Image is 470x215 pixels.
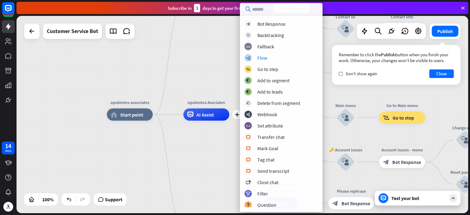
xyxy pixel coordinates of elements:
[5,2,23,21] button: Open LiveChat chat widget
[257,202,276,208] div: Question
[257,77,289,83] div: Add to segment
[194,4,200,12] div: 3
[257,89,283,95] div: Add to leads
[257,111,277,117] div: Webhook
[111,112,117,118] i: home_2
[342,25,349,33] i: block_user_input
[105,195,122,204] span: Support
[5,149,11,153] div: days
[246,22,250,26] i: block_bot_response
[246,113,250,117] i: webhooks
[257,32,284,38] div: Backtracking
[461,136,468,143] i: block_user_input
[235,113,239,117] i: plus
[332,200,338,206] i: block_bot_response
[246,135,251,139] i: block_livechat
[393,115,414,121] span: Go to step
[257,66,278,72] div: Go to step
[257,157,274,163] div: Tag chat
[246,33,250,37] i: block_backtracking
[257,43,274,50] div: Fallback
[324,188,379,194] div: Please rephrase
[5,143,11,149] div: 14
[342,114,349,121] i: block_user_input
[381,52,395,57] span: Publish
[168,4,269,12] div: Subscribe in days to get your first month for $1
[257,123,283,129] div: Set attribute
[257,191,268,197] div: Filter
[383,115,390,121] i: block_goto
[246,180,251,184] i: block_close_chat
[179,99,234,106] div: opulentos Asociates
[383,159,389,165] i: block_bot_response
[429,69,454,78] button: Close
[246,56,250,60] i: builder_tree
[246,90,250,94] i: block_add_to_segment
[246,203,250,207] i: block_question
[257,179,278,185] div: Close chat
[392,159,421,165] span: Bot Response
[246,79,250,83] i: block_add_to_segment
[461,180,468,188] i: block_user_input
[257,55,267,61] div: Flow
[341,200,370,206] span: Bot Response
[327,102,364,109] div: Main menu
[375,14,430,20] div: Contact info
[257,168,289,174] div: Send transcript
[375,147,430,153] div: Account issues - menu
[2,142,15,154] a: 14 days
[246,169,251,173] i: block_livechat
[342,158,349,166] i: block_user_input
[102,99,157,106] div: opulentos associates
[327,147,364,153] div: 🔑 Account issues
[257,100,300,106] div: Delete from segment
[432,26,458,37] button: Publish
[257,134,285,140] div: Transfer chat
[391,195,446,201] div: Test your bot
[375,102,430,109] div: Go to Main menu
[246,67,250,71] i: block_goto
[257,21,285,27] div: Bot Response
[40,195,55,204] div: 100%
[120,112,143,118] span: Start point
[47,24,98,39] div: Customer Service Bot
[246,101,250,105] i: block_delete_from_segment
[327,14,364,20] div: Contact us
[196,112,214,118] span: AI Assist
[257,145,278,151] div: Mark Goal
[246,146,251,150] i: block_livechat
[346,71,377,76] span: Don't show again
[246,45,250,49] i: block_fallback
[339,52,454,63] div: Remember to click the button when you finish your work. Otherwise, your changes won’t be visible ...
[246,124,250,128] i: block_set_attribute
[327,58,364,64] div: 👋 Small talk
[246,158,251,162] i: block_livechat
[246,192,250,196] i: filter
